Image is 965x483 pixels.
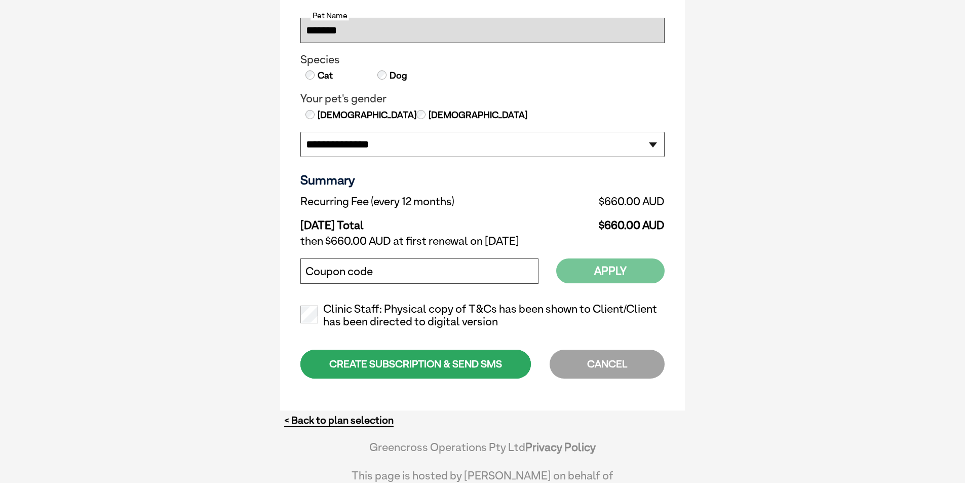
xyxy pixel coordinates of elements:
[336,440,629,464] div: Greencross Operations Pty Ltd
[554,193,665,211] td: $660.00 AUD
[300,53,665,66] legend: Species
[556,258,665,283] button: Apply
[300,172,665,188] h3: Summary
[300,92,665,105] legend: Your pet's gender
[300,303,665,329] label: Clinic Staff: Physical copy of T&Cs has been shown to Client/Client has been directed to digital ...
[300,232,665,250] td: then $660.00 AUD at first renewal on [DATE]
[525,440,596,454] a: Privacy Policy
[305,265,373,278] label: Coupon code
[550,350,665,379] div: CANCEL
[300,350,531,379] div: CREATE SUBSCRIPTION & SEND SMS
[554,211,665,232] td: $660.00 AUD
[300,306,318,323] input: Clinic Staff: Physical copy of T&Cs has been shown to Client/Client has been directed to digital ...
[300,211,554,232] td: [DATE] Total
[300,193,554,211] td: Recurring Fee (every 12 months)
[284,414,394,427] a: < Back to plan selection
